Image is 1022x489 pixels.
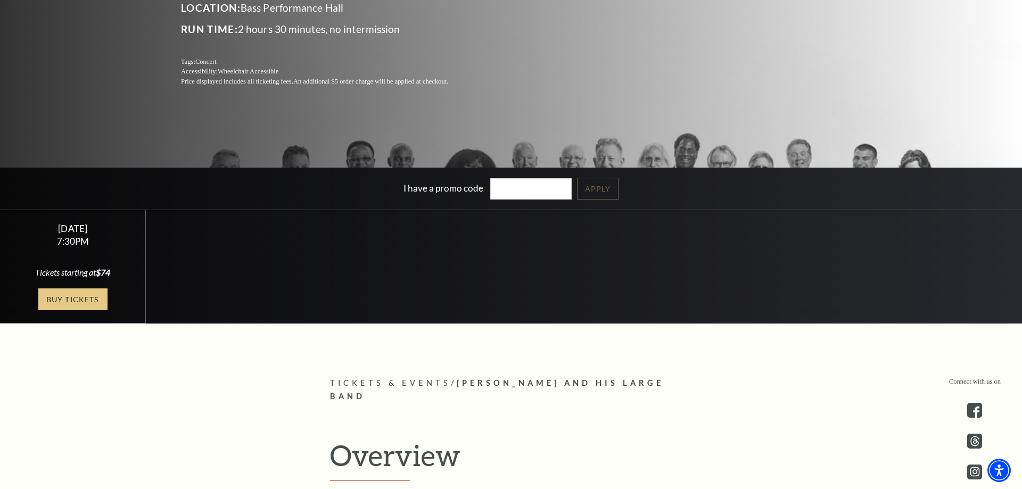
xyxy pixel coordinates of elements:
span: Tickets & Events [330,378,451,387]
p: / [330,377,692,403]
a: Buy Tickets [38,288,108,310]
div: Tickets starting at [13,267,133,278]
label: I have a promo code [403,182,483,193]
span: Concert [195,58,217,65]
span: $74 [96,267,110,277]
span: Wheelchair Accessible [218,68,278,75]
h2: Overview [330,438,692,482]
div: [DATE] [13,223,133,234]
span: An additional $5 order charge will be applied at checkout. [293,78,448,85]
p: Tags: [181,57,474,67]
span: Location: [181,2,241,14]
p: Connect with us on [949,377,1001,387]
div: 7:30PM [13,237,133,246]
span: [PERSON_NAME] and his Large Band [330,378,664,401]
span: Run Time: [181,23,238,35]
div: Accessibility Menu [987,459,1011,482]
p: Accessibility: [181,67,474,77]
p: 2 hours 30 minutes, no intermission [181,21,474,38]
p: Price displayed includes all ticketing fees. [181,77,474,87]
